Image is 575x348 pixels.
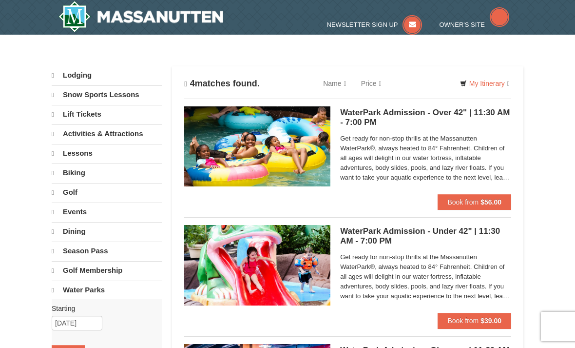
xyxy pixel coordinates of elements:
[52,183,162,202] a: Golf
[52,66,162,84] a: Lodging
[447,198,479,206] span: Book from
[327,21,398,28] span: Newsletter Sign Up
[439,21,485,28] span: Owner's Site
[52,281,162,299] a: Water Parks
[354,74,389,93] a: Price
[52,203,162,221] a: Events
[340,108,511,127] h5: WaterPark Admission - Over 42" | 11:30 AM - 7:00 PM
[340,252,511,301] span: Get ready for non-stop thrills at the Massanutten WaterPark®, always heated to 84° Fahrenheit. Ch...
[439,21,509,28] a: Owner's Site
[52,222,162,241] a: Dining
[52,164,162,182] a: Biking
[52,144,162,163] a: Lessons
[454,76,516,91] a: My Itinerary
[340,134,511,183] span: Get ready for non-stop thrills at the Massanutten WaterPark®, always heated to 84° Fahrenheit. Ch...
[52,304,155,313] label: Starting
[58,1,223,32] img: Massanutten Resort Logo
[58,1,223,32] a: Massanutten Resort
[316,74,353,93] a: Name
[447,317,479,325] span: Book from
[480,317,501,325] strong: $39.00
[52,105,162,123] a: Lift Tickets
[184,106,330,186] img: 6619917-1560-394ba125.jpg
[438,313,511,328] button: Book from $39.00
[438,194,511,210] button: Book from $56.00
[184,225,330,305] img: 6619917-1570-0b90b492.jpg
[52,85,162,104] a: Snow Sports Lessons
[52,124,162,143] a: Activities & Attractions
[327,21,422,28] a: Newsletter Sign Up
[52,242,162,260] a: Season Pass
[480,198,501,206] strong: $56.00
[340,226,511,246] h5: WaterPark Admission - Under 42" | 11:30 AM - 7:00 PM
[52,261,162,280] a: Golf Membership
